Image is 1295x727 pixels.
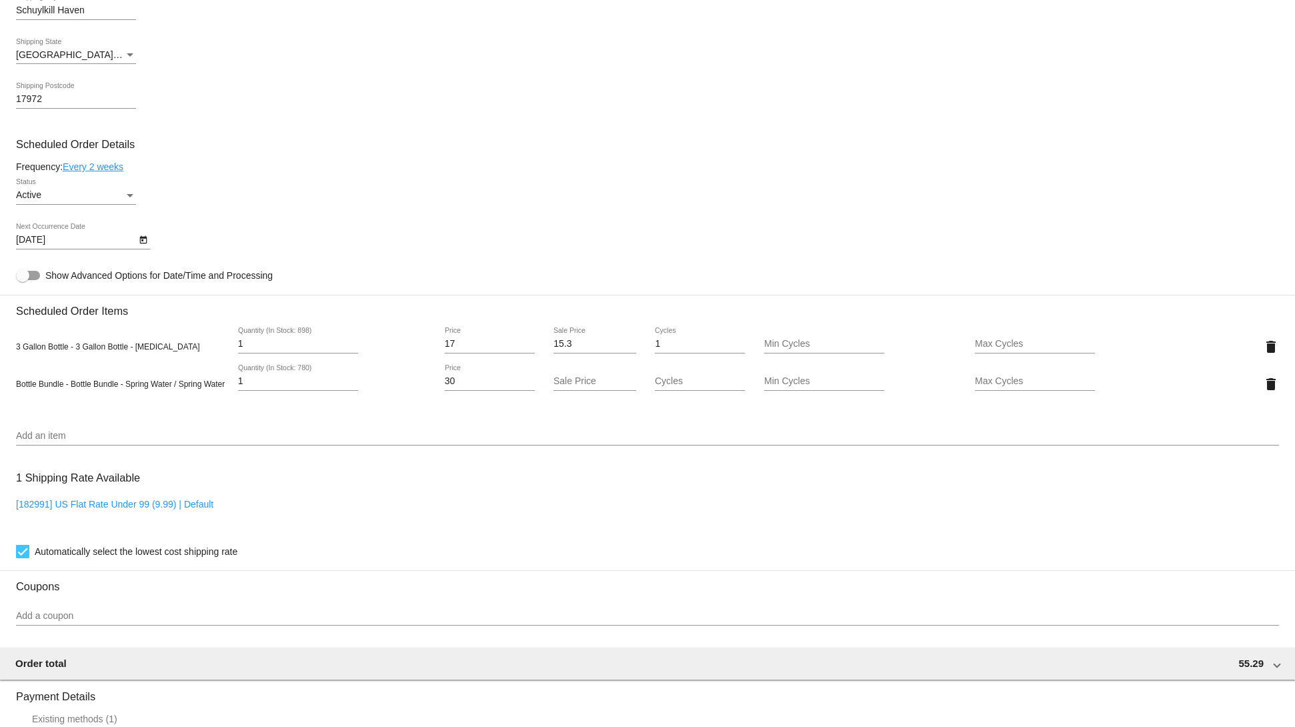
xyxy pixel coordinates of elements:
[553,339,636,349] input: Sale Price
[238,339,358,349] input: Quantity (In Stock: 898)
[655,339,745,349] input: Cycles
[32,714,117,724] div: Existing methods (1)
[16,138,1279,151] h3: Scheduled Order Details
[45,269,273,282] span: Show Advanced Options for Date/Time and Processing
[238,376,358,387] input: Quantity (In Stock: 780)
[975,339,1095,349] input: Max Cycles
[1238,658,1264,669] span: 55.29
[63,161,123,172] a: Every 2 weeks
[16,570,1279,593] h3: Coupons
[16,94,136,105] input: Shipping Postcode
[1263,339,1279,355] mat-icon: delete
[655,376,745,387] input: Cycles
[16,611,1279,622] input: Add a coupon
[16,235,136,245] input: Next Occurrence Date
[16,50,136,61] mat-select: Shipping State
[16,189,41,200] span: Active
[16,464,140,492] h3: 1 Shipping Rate Available
[16,190,136,201] mat-select: Status
[16,499,213,510] a: [182991] US Flat Rate Under 99 (9.99) | Default
[16,380,225,389] span: Bottle Bundle - Bottle Bundle - Spring Water / Spring Water
[15,658,67,669] span: Order total
[553,376,636,387] input: Sale Price
[16,295,1279,317] h3: Scheduled Order Items
[16,49,173,60] span: [GEOGRAPHIC_DATA] | [US_STATE]
[16,5,136,16] input: Shipping City
[35,544,237,560] span: Automatically select the lowest cost shipping rate
[1263,376,1279,392] mat-icon: delete
[16,161,1279,172] div: Frequency:
[975,376,1095,387] input: Max Cycles
[764,339,884,349] input: Min Cycles
[445,376,535,387] input: Price
[16,680,1279,703] h3: Payment Details
[16,431,1279,442] input: Add an item
[445,339,535,349] input: Price
[136,232,150,246] button: Open calendar
[16,342,200,351] span: 3 Gallon Bottle - 3 Gallon Bottle - [MEDICAL_DATA]
[764,376,884,387] input: Min Cycles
